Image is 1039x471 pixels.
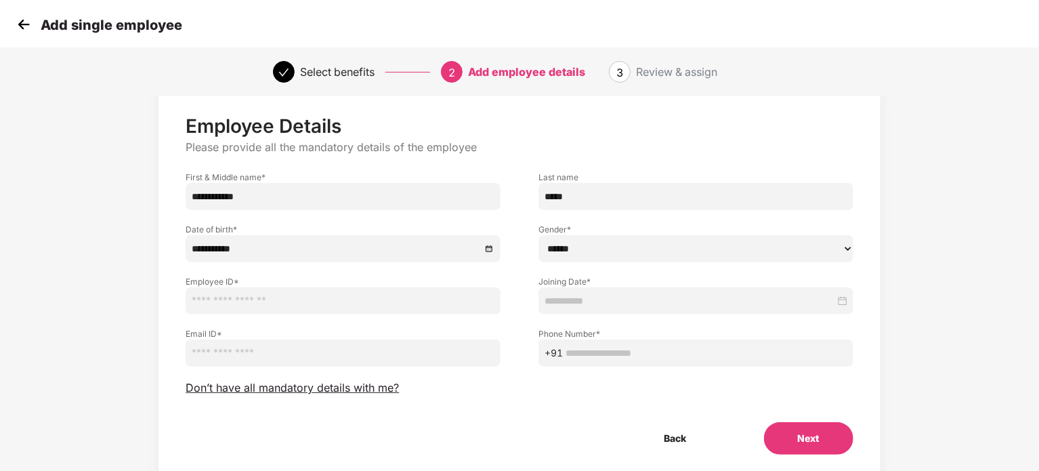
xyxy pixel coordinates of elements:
[186,171,501,183] label: First & Middle name
[468,61,585,83] div: Add employee details
[186,140,853,155] p: Please provide all the mandatory details of the employee
[538,171,853,183] label: Last name
[186,381,399,395] span: Don’t have all mandatory details with me?
[538,276,853,287] label: Joining Date
[545,346,563,361] span: +91
[186,328,501,340] label: Email ID
[186,224,501,235] label: Date of birth
[186,115,853,138] p: Employee Details
[538,224,853,235] label: Gender
[636,61,717,83] div: Review & assign
[448,66,455,79] span: 2
[538,328,853,340] label: Phone Number
[631,422,721,455] button: Back
[764,422,853,455] button: Next
[616,66,623,79] span: 3
[41,17,182,33] p: Add single employee
[14,14,34,35] img: svg+xml;base64,PHN2ZyB4bWxucz0iaHR0cDovL3d3dy53My5vcmcvMjAwMC9zdmciIHdpZHRoPSIzMCIgaGVpZ2h0PSIzMC...
[300,61,375,83] div: Select benefits
[186,276,501,287] label: Employee ID
[278,67,289,78] span: check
